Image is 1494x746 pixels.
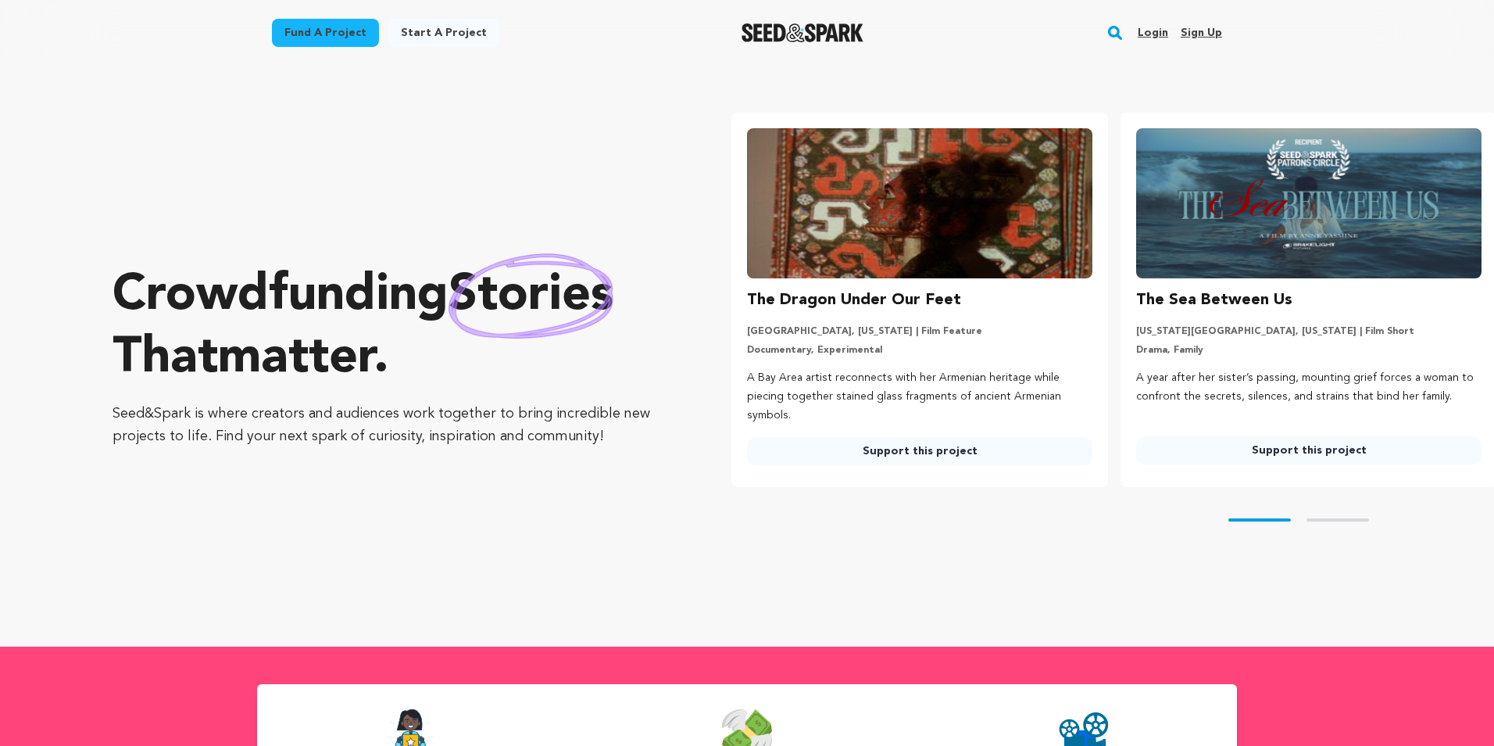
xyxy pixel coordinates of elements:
[1181,20,1222,45] a: Sign up
[449,253,613,339] img: hand sketched image
[1136,128,1481,278] img: The Sea Between Us image
[747,369,1092,425] p: A Bay Area artist reconnects with her Armenian heritage while piecing together stained glass frag...
[1136,436,1481,464] a: Support this project
[1136,369,1481,407] p: A year after her sister’s passing, mounting grief forces a woman to confront the secrets, silence...
[218,334,373,384] span: matter
[388,19,499,47] a: Start a project
[113,265,669,390] p: Crowdfunding that .
[1136,344,1481,357] p: Drama, Family
[747,128,1092,278] img: The Dragon Under Our Feet image
[113,403,669,448] p: Seed&Spark is where creators and audiences work together to bring incredible new projects to life...
[742,23,864,42] a: Seed&Spark Homepage
[272,19,379,47] a: Fund a project
[1136,288,1292,313] h3: The Sea Between Us
[1136,325,1481,338] p: [US_STATE][GEOGRAPHIC_DATA], [US_STATE] | Film Short
[747,325,1092,338] p: [GEOGRAPHIC_DATA], [US_STATE] | Film Feature
[1138,20,1168,45] a: Login
[742,23,864,42] img: Seed&Spark Logo Dark Mode
[747,437,1092,465] a: Support this project
[747,344,1092,357] p: Documentary, Experimental
[747,288,961,313] h3: The Dragon Under Our Feet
